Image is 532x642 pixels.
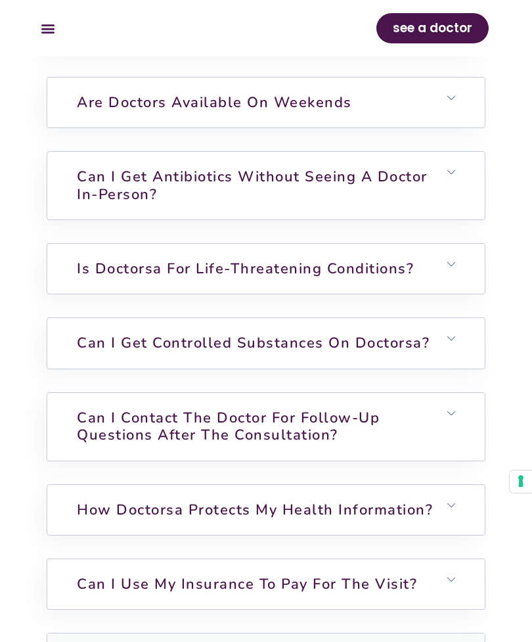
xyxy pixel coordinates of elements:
[77,167,428,204] a: Can I get antibiotics without seeing a doctor in-person?
[47,559,484,609] h6: Can I use my insurance to pay for the visit?
[47,78,484,127] h6: Are doctors available on weekends
[77,500,433,520] a: How Doctorsa protects my health information?
[77,259,414,279] a: Is Doctorsa for Life-Threatening Conditions?
[47,485,484,535] h6: How Doctorsa protects my health information?
[47,393,484,461] h6: Can I contact the doctor for follow-up questions after the consultation?
[77,574,417,594] a: Can I use my insurance to pay for the visit?
[77,408,380,445] a: Can I contact the doctor for follow-up questions after the consultation?
[37,18,58,39] div: Menu Toggle
[77,93,352,112] a: Are doctors available on weekends
[77,333,430,353] a: Can I get controlled substances on Doctorsa?
[393,18,472,39] span: see a doctor
[47,244,484,294] h6: Is Doctorsa for Life-Threatening Conditions?
[510,470,532,493] button: Your consent preferences for tracking technologies
[47,318,484,368] h6: Can I get controlled substances on Doctorsa?
[47,152,484,219] h6: Can I get antibiotics without seeing a doctor in-person?
[376,13,489,43] a: see a doctor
